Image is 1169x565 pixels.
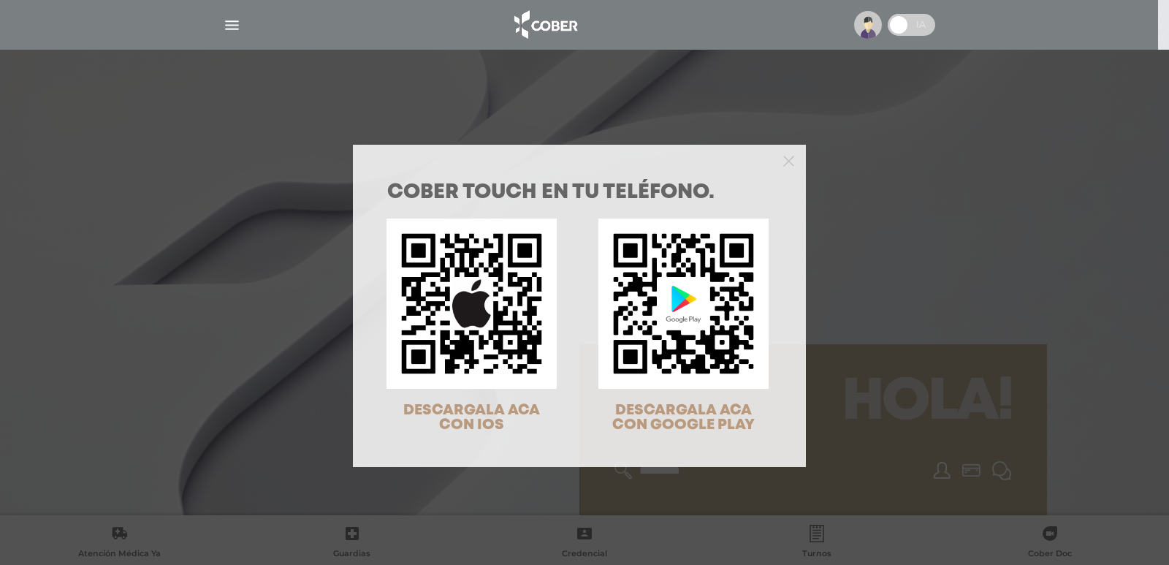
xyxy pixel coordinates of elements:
span: DESCARGALA ACA CON GOOGLE PLAY [612,403,755,432]
img: qr-code [387,219,557,389]
h1: COBER TOUCH en tu teléfono. [387,183,772,203]
button: Close [783,153,794,167]
img: qr-code [598,219,769,389]
span: DESCARGALA ACA CON IOS [403,403,540,432]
